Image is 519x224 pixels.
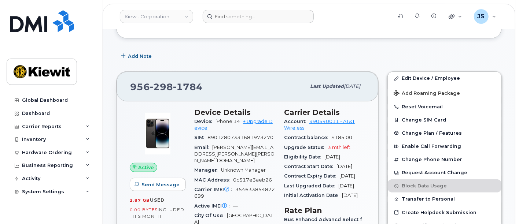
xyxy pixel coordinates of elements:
button: Change Plan / Features [388,127,501,140]
span: Initial Activation Date [284,193,342,198]
span: 1784 [173,81,203,92]
button: Send Message [130,178,186,191]
h3: Carrier Details [284,108,365,117]
span: SIM [194,135,207,140]
span: 956 [130,81,203,92]
span: Enable Call Forwarding [402,144,461,149]
div: Quicklinks [443,9,467,24]
iframe: Messenger Launcher [487,192,514,219]
h3: Rate Plan [284,206,365,215]
span: MAC Address [194,177,233,183]
span: Contract balance [284,135,331,140]
button: Request Account Change [388,166,501,179]
span: Send Message [141,181,180,188]
span: [DATE] [324,154,340,160]
button: Reset Voicemail [388,100,501,113]
span: [PERSON_NAME][EMAIL_ADDRESS][PERSON_NAME][PERSON_NAME][DOMAIN_NAME] [194,145,275,164]
button: Add Note [116,49,158,63]
span: Carrier IMEI [194,187,235,192]
span: Last updated [310,83,344,89]
span: Add Note [128,53,152,60]
span: Upgrade Status [284,145,328,150]
span: used [150,197,165,203]
span: Unknown Manager [221,167,266,173]
span: Change Plan / Features [402,130,462,136]
span: 89012807331681973270 [207,135,273,140]
span: City Of Use [194,213,227,218]
span: [DATE] [342,193,358,198]
input: Find something... [203,10,314,23]
span: Contract Start Date [284,164,336,169]
img: image20231002-3703462-njx0qo.jpeg [136,112,180,156]
a: Edit Device / Employee [388,72,501,85]
span: [DATE] [336,164,352,169]
a: 990540011 - AT&T Wireless [284,119,355,131]
span: Manager [194,167,221,173]
span: Account [284,119,309,124]
div: Jenna Savard [469,9,501,24]
span: JS [478,12,485,21]
span: iPhone 14 [216,119,240,124]
span: Add Roaming Package [394,90,460,97]
button: Add Roaming Package [388,85,501,100]
span: Eligibility Date [284,154,324,160]
span: Device [194,119,216,124]
span: Active [138,164,154,171]
h3: Device Details [194,108,275,117]
button: Change Phone Number [388,153,501,166]
span: [DATE] [339,173,355,179]
span: 298 [150,81,173,92]
span: 3 mth left [328,145,350,150]
span: 2.87 GB [130,198,150,203]
button: Block Data Usage [388,179,501,193]
span: [DATE] [338,183,354,188]
a: Kiewit Corporation [120,10,193,23]
button: Transfer to Personal [388,193,501,206]
span: Email [194,145,212,150]
span: Contract Expiry Date [284,173,339,179]
button: Enable Call Forwarding [388,140,501,153]
span: Last Upgraded Date [284,183,338,188]
span: — [233,203,238,209]
span: $185.00 [331,135,352,140]
button: Change SIM Card [388,113,501,127]
a: Create Helpdesk Submission [388,206,501,219]
span: 0.00 Bytes [130,207,158,212]
span: included this month [130,207,184,219]
span: [DATE] [344,83,360,89]
span: Active IMEI [194,203,233,209]
span: 0c517e3aeb26 [233,177,272,183]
